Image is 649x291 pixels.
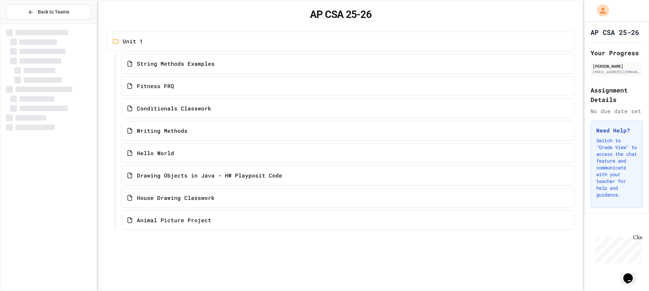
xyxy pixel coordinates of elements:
span: Fitness FRQ [137,82,174,90]
span: Conditionals Classwork [137,104,211,112]
iframe: chat widget [621,264,642,284]
h2: Assignment Details [591,85,643,104]
a: Writing Methods [121,121,575,141]
div: No due date set [591,107,643,115]
span: Back to Teams [38,8,69,16]
a: House Drawing Classwork [121,188,575,208]
div: [PERSON_NAME] [593,63,641,69]
a: Conditionals Classwork [121,99,575,118]
h1: AP CSA 25-26 [107,8,575,21]
h1: AP CSA 25-26 [591,27,639,37]
span: Unit 1 [123,37,143,45]
span: House Drawing Classwork [137,194,215,202]
span: Drawing Objects in Java - HW Playposit Code [137,171,282,180]
span: Writing Methods [137,127,188,135]
a: Hello World [121,143,575,163]
button: Back to Teams [6,5,91,19]
p: Switch to "Grade View" to access the chat feature and communicate with your teacher for help and ... [596,137,637,198]
h2: Your Progress [591,48,643,58]
a: Fitness FRQ [121,76,575,96]
span: Animal Picture Project [137,216,211,224]
div: My Account [590,3,611,18]
div: Chat with us now!Close [3,3,47,43]
a: Animal Picture Project [121,210,575,230]
a: String Methods Examples [121,54,575,74]
h3: Need Help? [596,126,637,134]
span: String Methods Examples [137,60,215,68]
iframe: chat widget [593,234,642,263]
span: Hello World [137,149,174,157]
a: Drawing Objects in Java - HW Playposit Code [121,166,575,185]
div: [EMAIL_ADDRESS][DOMAIN_NAME] [593,69,641,75]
